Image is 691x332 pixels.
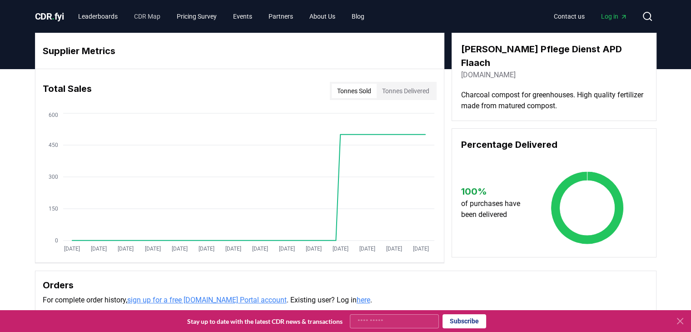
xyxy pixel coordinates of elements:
[52,11,55,22] span: .
[461,185,529,198] h3: 100 %
[461,42,647,70] h3: [PERSON_NAME] Pflege Dienst APD Flaach
[594,8,635,25] a: Log in
[461,138,647,151] h3: Percentage Delivered
[64,246,80,252] tspan: [DATE]
[601,12,627,21] span: Log in
[252,246,268,252] tspan: [DATE]
[359,246,375,252] tspan: [DATE]
[43,278,649,292] h3: Orders
[261,8,300,25] a: Partners
[302,8,343,25] a: About Us
[547,8,592,25] a: Contact us
[461,90,647,111] p: Charcoal compost for greenhouses. High quality fertilizer made from matured compost.
[35,11,64,22] span: CDR fyi
[48,142,58,148] tspan: 450
[377,84,435,98] button: Tonnes Delivered
[171,246,187,252] tspan: [DATE]
[305,246,321,252] tspan: [DATE]
[43,44,437,58] h3: Supplier Metrics
[127,8,168,25] a: CDR Map
[169,8,224,25] a: Pricing Survey
[144,246,160,252] tspan: [DATE]
[225,246,241,252] tspan: [DATE]
[461,70,516,80] a: [DOMAIN_NAME]
[357,296,370,304] a: here
[71,8,125,25] a: Leaderboards
[43,82,92,100] h3: Total Sales
[43,295,649,306] p: For complete order history, . Existing user? Log in .
[226,8,259,25] a: Events
[386,246,402,252] tspan: [DATE]
[91,246,107,252] tspan: [DATE]
[547,8,635,25] nav: Main
[35,10,64,23] a: CDR.fyi
[198,246,214,252] tspan: [DATE]
[332,84,377,98] button: Tonnes Sold
[48,206,58,212] tspan: 150
[118,246,134,252] tspan: [DATE]
[332,246,348,252] tspan: [DATE]
[413,246,429,252] tspan: [DATE]
[48,174,58,180] tspan: 300
[55,237,58,244] tspan: 0
[48,112,58,118] tspan: 600
[71,8,372,25] nav: Main
[278,246,294,252] tspan: [DATE]
[461,198,529,220] p: of purchases have been delivered
[344,8,372,25] a: Blog
[127,296,287,304] a: sign up for a free [DOMAIN_NAME] Portal account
